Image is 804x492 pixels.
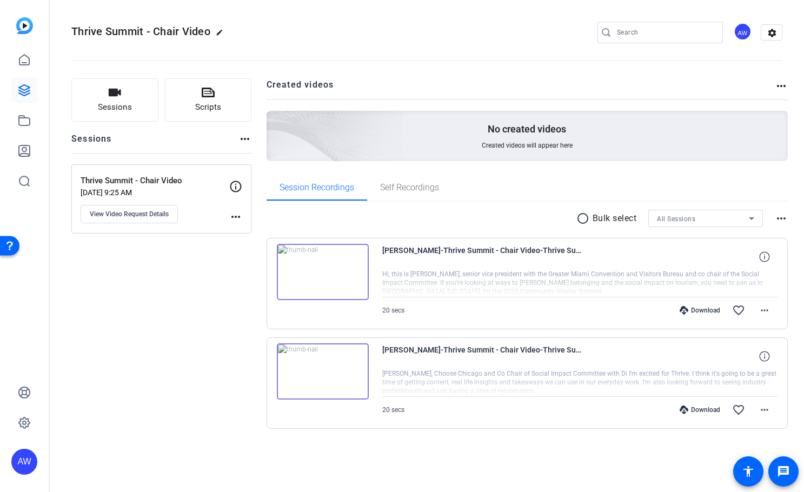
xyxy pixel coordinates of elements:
[488,123,566,136] p: No created videos
[195,101,221,114] span: Scripts
[761,25,783,41] mat-icon: settings
[382,406,404,414] span: 20 secs
[576,212,593,225] mat-icon: radio_button_unchecked
[71,25,210,38] span: Thrive Summit - Chair Video
[280,183,354,192] span: Session Recordings
[775,79,788,92] mat-icon: more_horiz
[380,183,439,192] span: Self Recordings
[734,23,752,41] div: AW
[732,403,745,416] mat-icon: favorite_border
[777,465,790,478] mat-icon: message
[674,306,726,315] div: Download
[90,210,169,218] span: View Video Request Details
[382,244,582,270] span: [PERSON_NAME]-Thrive Summit - Chair Video-Thrive Summit - Chair Video-1756408083399-webcam
[277,244,369,300] img: thumb-nail
[657,215,695,223] span: All Sessions
[16,17,33,34] img: blue-gradient.svg
[277,343,369,400] img: thumb-nail
[758,304,771,317] mat-icon: more_horiz
[81,205,178,223] button: View Video Request Details
[267,78,775,99] h2: Created videos
[617,26,714,39] input: Search
[742,465,755,478] mat-icon: accessibility
[81,175,229,187] p: Thrive Summit - Chair Video
[81,188,229,197] p: [DATE] 9:25 AM
[593,212,637,225] p: Bulk select
[145,4,403,238] img: Creted videos background
[482,141,573,150] span: Created videos will appear here
[382,307,404,314] span: 20 secs
[71,132,112,153] h2: Sessions
[165,78,252,122] button: Scripts
[216,29,229,42] mat-icon: edit
[674,405,726,414] div: Download
[775,212,788,225] mat-icon: more_horiz
[734,23,753,42] ngx-avatar: Ava Wells
[98,101,132,114] span: Sessions
[732,304,745,317] mat-icon: favorite_border
[229,210,242,223] mat-icon: more_horiz
[758,403,771,416] mat-icon: more_horiz
[11,449,37,475] div: AW
[238,132,251,145] mat-icon: more_horiz
[382,343,582,369] span: [PERSON_NAME]-Thrive Summit - Chair Video-Thrive Summit - Chair Video-1756320122229-webcam
[71,78,158,122] button: Sessions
